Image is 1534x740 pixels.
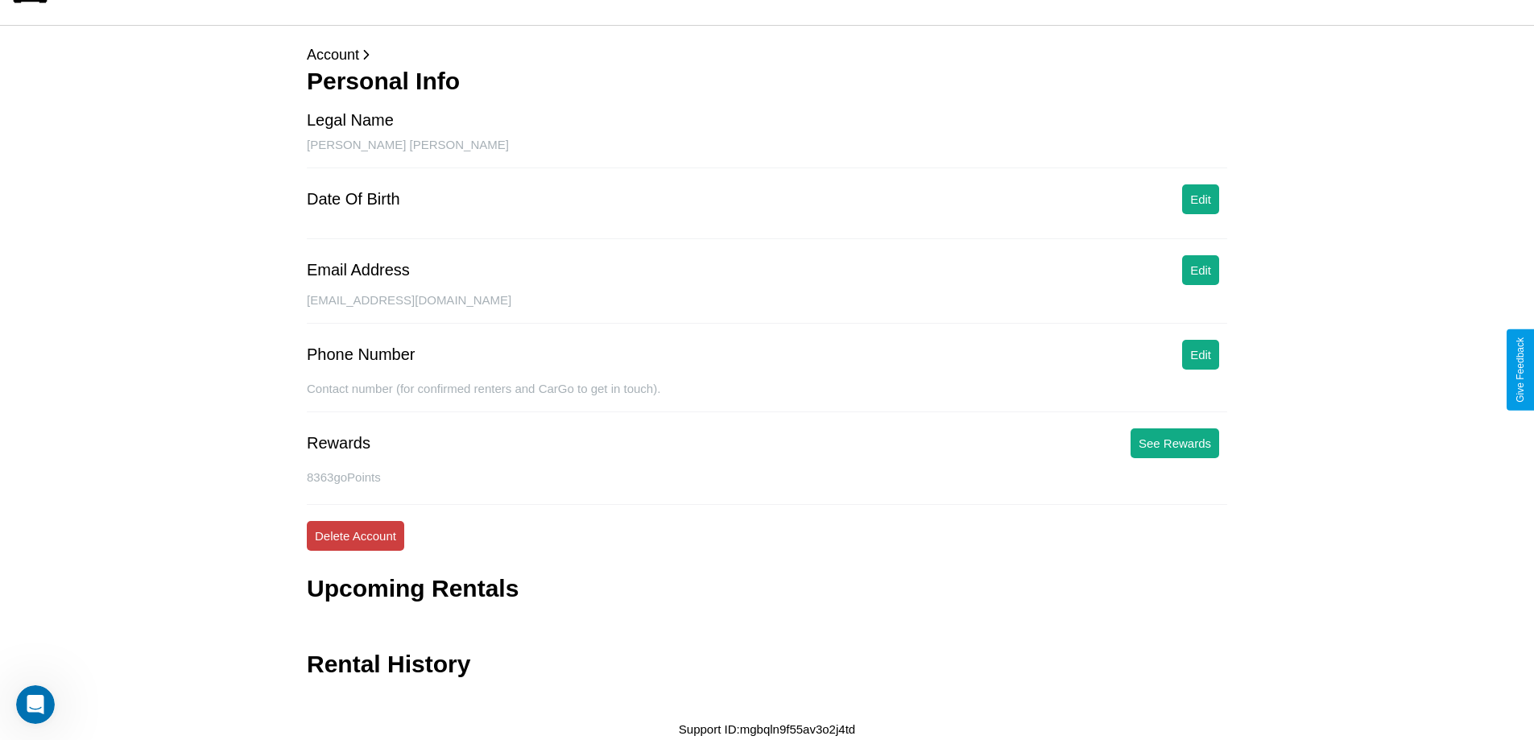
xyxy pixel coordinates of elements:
[307,434,370,453] div: Rewards
[16,685,55,724] iframe: Intercom live chat
[307,138,1227,168] div: [PERSON_NAME] [PERSON_NAME]
[307,345,416,364] div: Phone Number
[307,651,470,678] h3: Rental History
[307,382,1227,412] div: Contact number (for confirmed renters and CarGo to get in touch).
[679,718,855,740] p: Support ID: mgbqln9f55av3o2j4td
[307,190,400,209] div: Date Of Birth
[307,68,1227,95] h3: Personal Info
[1131,428,1219,458] button: See Rewards
[307,466,1227,488] p: 8363 goPoints
[307,293,1227,324] div: [EMAIL_ADDRESS][DOMAIN_NAME]
[1515,337,1526,403] div: Give Feedback
[307,261,410,279] div: Email Address
[1182,340,1219,370] button: Edit
[307,575,519,602] h3: Upcoming Rentals
[1182,255,1219,285] button: Edit
[307,42,1227,68] p: Account
[1182,184,1219,214] button: Edit
[307,521,404,551] button: Delete Account
[307,111,394,130] div: Legal Name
